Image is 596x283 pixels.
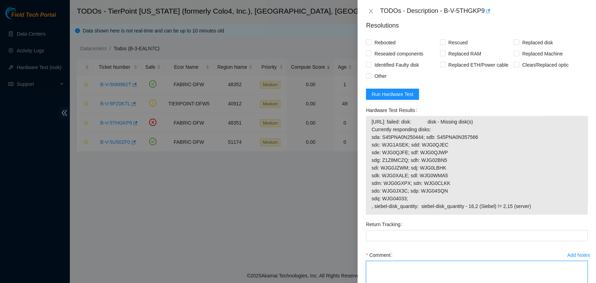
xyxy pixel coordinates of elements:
[371,48,426,59] span: Reseated components
[519,48,565,59] span: Replaced Machine
[446,48,484,59] span: Replaced RAM
[366,15,588,30] p: Resolutions
[567,253,590,258] div: Add Notes
[371,37,398,48] span: Rebooted
[368,8,374,14] span: close
[380,6,588,17] div: TODOs - Description - B-V-5THGKP9
[366,219,405,230] label: Return Tracking
[446,37,470,48] span: Rescued
[366,89,419,100] button: Run Hardware Test
[366,105,420,116] label: Hardware Test Results
[371,118,582,210] span: [URL]: failed: disk: disk - Missing disk(s) Currently responding disks: sda: S45PNA0N250444; sdb:...
[519,59,571,70] span: Clean/Replaced optic
[371,59,422,70] span: Identified Faulty disk
[366,230,588,241] input: Return Tracking
[371,90,413,98] span: Run Hardware Test
[366,8,376,15] button: Close
[366,250,395,261] label: Comment
[567,250,590,261] button: Add Notes
[371,70,389,82] span: Other
[446,59,511,70] span: Replaced ETH/Power cable
[519,37,555,48] span: Replaced disk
